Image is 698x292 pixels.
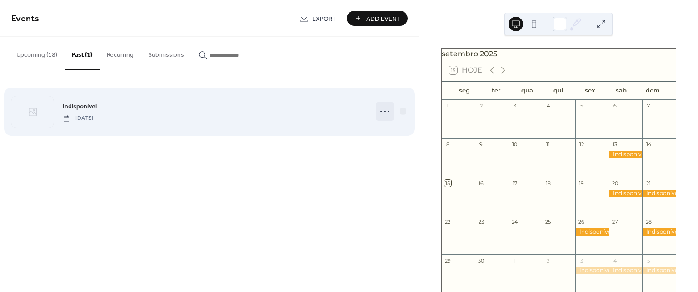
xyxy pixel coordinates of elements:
div: 19 [578,180,585,186]
div: 27 [612,219,618,225]
div: 20 [612,180,618,186]
div: setembro 2025 [442,49,676,59]
div: 4 [612,257,618,264]
div: Indisponível [642,190,676,197]
span: Events [11,10,39,28]
span: Export [312,14,336,24]
div: 29 [444,257,451,264]
div: 28 [645,219,652,225]
div: 5 [578,102,585,109]
span: Add Event [366,14,401,24]
button: Add Event [347,11,408,26]
div: 1 [511,257,518,264]
div: 11 [544,141,551,148]
div: Indisponível [609,151,643,158]
div: 22 [444,219,451,225]
div: 21 [645,180,652,186]
button: Submissions [141,37,191,69]
div: 2 [544,257,551,264]
div: 4 [544,102,551,109]
div: 2 [478,102,484,109]
div: Indisponível [575,228,609,236]
div: 26 [578,219,585,225]
button: Recurring [100,37,141,69]
div: dom [637,82,668,100]
div: sab [606,82,637,100]
button: Past (1) [65,37,100,70]
div: Indisponível [642,228,676,236]
div: 18 [544,180,551,186]
div: 14 [645,141,652,148]
div: 17 [511,180,518,186]
a: Indisponível [63,101,97,112]
div: 24 [511,219,518,225]
div: Indisponível [609,190,643,197]
span: Indisponível [63,102,97,112]
span: [DATE] [63,114,93,122]
div: 13 [612,141,618,148]
div: 25 [544,219,551,225]
div: qui [543,82,574,100]
div: 16 [478,180,484,186]
div: 1 [444,102,451,109]
a: Export [293,11,343,26]
div: 5 [645,257,652,264]
div: ter [480,82,512,100]
div: Indisponível [642,267,676,274]
div: 7 [645,102,652,109]
div: 8 [444,141,451,148]
div: Indisponível [575,267,609,274]
div: 3 [578,257,585,264]
div: 12 [578,141,585,148]
div: 30 [478,257,484,264]
div: 6 [612,102,618,109]
div: 23 [478,219,484,225]
button: Upcoming (18) [9,37,65,69]
div: 9 [478,141,484,148]
div: seg [449,82,480,100]
div: sex [574,82,606,100]
div: 10 [511,141,518,148]
div: 3 [511,102,518,109]
div: Indisponível [609,267,643,274]
div: 15 [444,180,451,186]
div: qua [512,82,543,100]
